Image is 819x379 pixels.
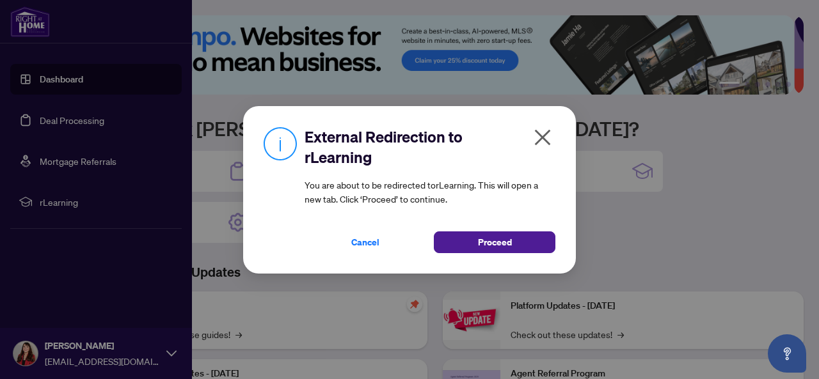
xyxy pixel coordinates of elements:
img: Info Icon [264,127,297,160]
h2: External Redirection to rLearning [305,127,555,167]
button: Cancel [305,231,426,253]
span: Proceed [478,232,512,252]
div: You are about to be redirected to rLearning . This will open a new tab. Click ‘Proceed’ to continue. [305,127,555,253]
span: Cancel [351,232,379,252]
span: close [532,127,553,148]
button: Open asap [768,334,806,373]
button: Proceed [434,231,555,253]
